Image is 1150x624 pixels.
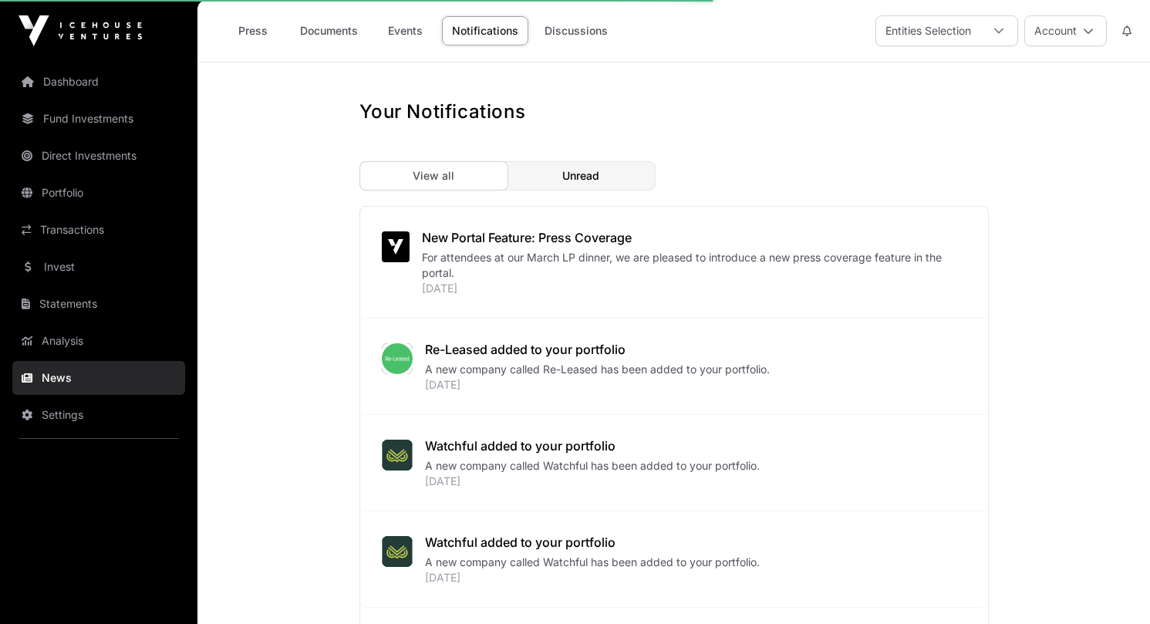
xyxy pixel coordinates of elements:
[382,536,413,567] img: watchful_ai_logo.jpeg
[12,65,185,99] a: Dashboard
[422,281,960,296] div: [DATE]
[422,228,960,247] div: New Portal Feature: Press Coverage
[425,533,960,551] div: Watchful added to your portfolio
[425,570,960,585] div: [DATE]
[12,287,185,321] a: Statements
[12,324,185,358] a: Analysis
[535,16,618,46] a: Discussions
[360,319,988,415] a: Re-Leased added to your portfolioA new company called Re-Leased has been added to your portfolio....
[374,16,436,46] a: Events
[12,398,185,432] a: Settings
[360,415,988,511] a: Watchful added to your portfolioA new company called Watchful has been added to your portfolio.[D...
[222,16,284,46] a: Press
[360,511,988,608] a: Watchful added to your portfolioA new company called Watchful has been added to your portfolio.[D...
[12,139,185,173] a: Direct Investments
[12,176,185,210] a: Portfolio
[382,440,413,471] img: watchful_ai_logo.jpeg
[425,474,960,489] div: [DATE]
[425,340,960,359] div: Re-Leased added to your portfolio
[442,16,528,46] a: Notifications
[422,250,960,281] div: For attendees at our March LP dinner, we are pleased to introduce a new press coverage feature in...
[12,361,185,395] a: News
[19,15,142,46] img: Icehouse Ventures Logo
[360,207,988,319] a: New Portal Feature: Press CoverageFor attendees at our March LP dinner, we are pleased to introdu...
[425,377,960,393] div: [DATE]
[12,213,185,247] a: Transactions
[425,555,960,570] div: A new company called Watchful has been added to your portfolio.
[425,362,960,377] div: A new company called Re-Leased has been added to your portfolio.
[388,238,403,256] img: iv-small-logo.svg
[1024,15,1107,46] button: Account
[425,437,960,455] div: Watchful added to your portfolio
[359,100,526,124] h1: Your Notifications
[562,168,599,184] span: Unread
[1073,550,1150,624] iframe: Chat Widget
[12,250,185,284] a: Invest
[382,343,413,374] img: download.png
[12,102,185,136] a: Fund Investments
[876,16,980,46] div: Entities Selection
[425,458,960,474] div: A new company called Watchful has been added to your portfolio.
[290,16,368,46] a: Documents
